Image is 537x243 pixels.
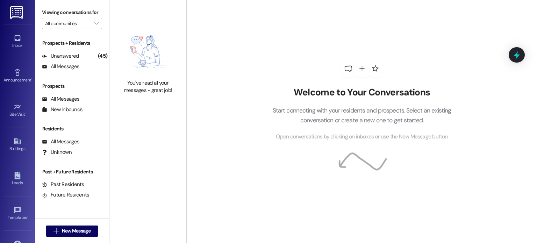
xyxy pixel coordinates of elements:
a: Leads [3,170,31,188]
i:  [53,228,59,234]
a: Templates • [3,204,31,223]
button: New Message [46,226,98,237]
div: Unknown [42,149,72,156]
div: Prospects + Residents [35,40,109,47]
div: (45) [96,51,109,62]
a: Inbox [3,32,31,51]
div: New Inbounds [42,106,83,113]
img: empty-state [117,27,179,76]
span: Open conversations by clicking on inboxes or use the New Message button [276,133,447,141]
h2: Welcome to Your Conversations [262,87,462,98]
div: All Messages [42,95,79,103]
div: Past + Future Residents [35,168,109,176]
div: Prospects [35,83,109,90]
span: • [31,77,32,81]
img: ResiDesk Logo [10,6,24,19]
div: You've read all your messages - great job! [117,79,179,94]
div: All Messages [42,138,79,145]
div: Future Residents [42,191,89,199]
a: Buildings [3,135,31,154]
span: New Message [62,227,91,235]
div: Residents [35,125,109,133]
div: Unanswered [42,52,79,60]
input: All communities [45,18,91,29]
span: • [27,214,28,219]
a: Site Visit • [3,101,31,120]
div: All Messages [42,63,79,70]
i:  [94,21,98,26]
span: • [25,111,26,116]
label: Viewing conversations for [42,7,102,18]
div: Past Residents [42,181,84,188]
p: Start connecting with your residents and prospects. Select an existing conversation or create a n... [262,105,462,125]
